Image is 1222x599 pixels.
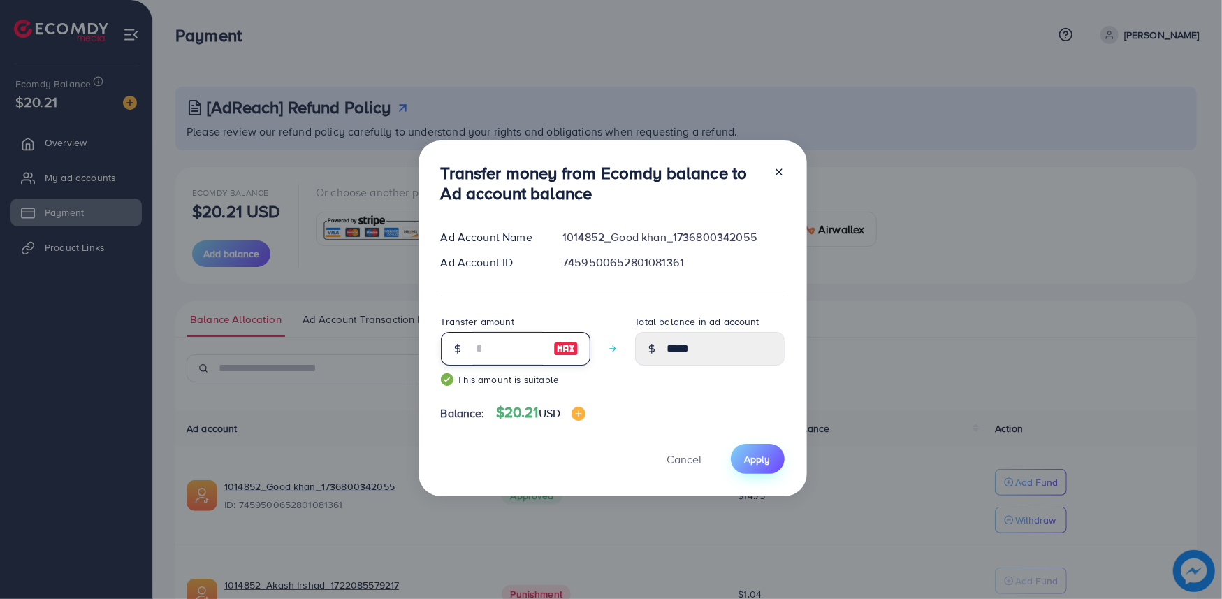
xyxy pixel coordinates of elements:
span: Balance: [441,405,485,421]
small: This amount is suitable [441,373,590,387]
img: image [572,407,585,421]
button: Apply [731,444,785,474]
div: 1014852_Good khan_1736800342055 [551,229,795,245]
div: Ad Account ID [430,254,552,270]
h3: Transfer money from Ecomdy balance to Ad account balance [441,163,762,203]
span: Cancel [667,452,702,467]
label: Transfer amount [441,315,514,329]
button: Cancel [650,444,720,474]
img: guide [441,373,453,386]
h4: $20.21 [496,404,585,421]
label: Total balance in ad account [635,315,759,329]
span: Apply [745,452,771,466]
span: USD [539,405,560,421]
div: 7459500652801081361 [551,254,795,270]
div: Ad Account Name [430,229,552,245]
img: image [553,340,579,357]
